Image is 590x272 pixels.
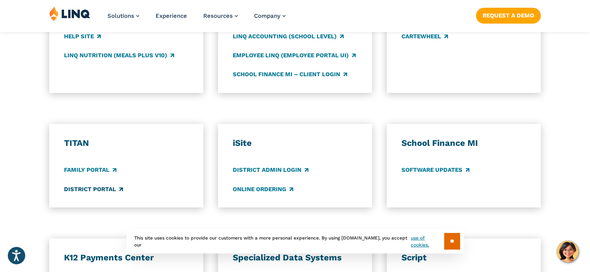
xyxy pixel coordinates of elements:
[233,185,293,193] a: Online Ordering
[476,8,541,23] a: Request a Demo
[126,229,464,253] div: This site uses cookies to provide our customers with a more personal experience. By using [DOMAIN...
[411,234,444,248] a: use of cookies.
[203,12,233,19] span: Resources
[401,32,448,41] a: CARTEWHEEL
[64,51,174,60] a: LINQ Nutrition (Meals Plus v10)
[64,32,101,41] a: Help Site
[64,185,123,193] a: District Portal
[64,166,116,174] a: Family Portal
[557,241,578,262] button: Hello, have a question? Let’s chat.
[233,32,344,41] a: LINQ Accounting (school level)
[254,12,280,19] span: Company
[476,6,541,23] nav: Button Navigation
[401,166,469,174] a: Software Updates
[107,12,139,19] a: Solutions
[107,6,285,32] nav: Primary Navigation
[233,166,308,174] a: District Admin Login
[64,138,189,149] h3: TITAN
[233,138,357,149] h3: iSite
[233,70,347,79] a: School Finance MI – Client Login
[233,51,356,60] a: Employee LINQ (Employee Portal UI)
[107,12,134,19] span: Solutions
[203,12,238,19] a: Resources
[156,12,187,19] a: Experience
[401,138,526,149] h3: School Finance MI
[49,6,90,21] img: LINQ | K‑12 Software
[254,12,285,19] a: Company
